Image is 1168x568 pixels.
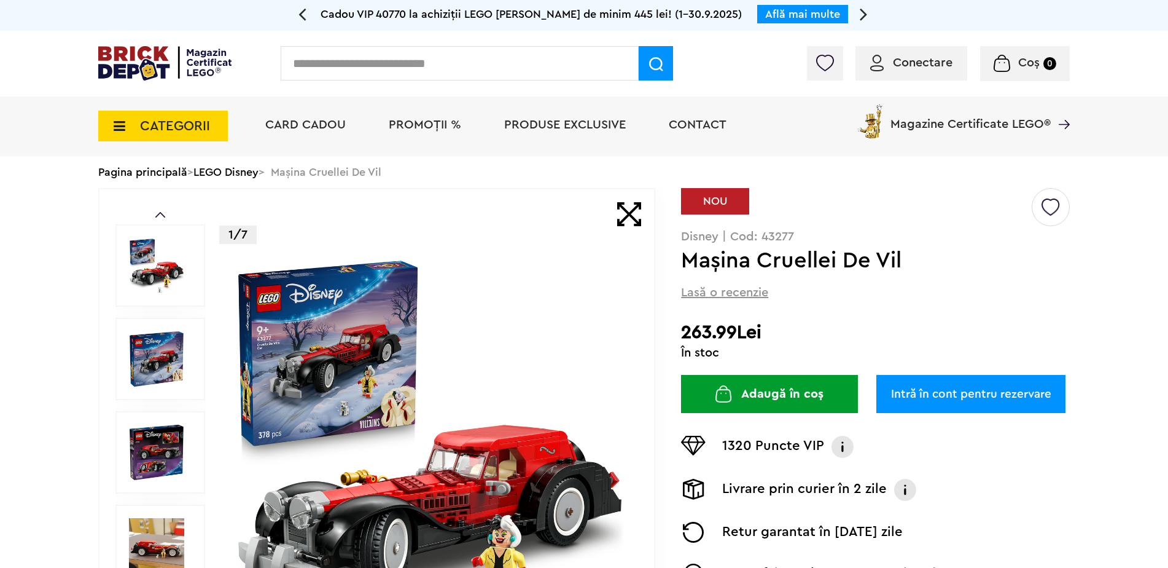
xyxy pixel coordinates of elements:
img: Maşina Cruellei De Vil LEGO 43277 [129,425,184,480]
small: 0 [1043,57,1056,70]
span: CATEGORII [140,119,210,133]
span: Cadou VIP 40770 la achiziții LEGO [PERSON_NAME] de minim 445 lei! (1-30.9.2025) [321,9,742,20]
a: Card Cadou [265,119,346,131]
span: Lasă o recenzie [681,284,768,301]
a: Magazine Certificate LEGO® [1051,102,1070,114]
p: 1320 Puncte VIP [722,436,824,458]
p: Retur garantat în [DATE] zile [722,522,903,543]
p: 1/7 [219,226,257,244]
img: Info VIP [830,436,855,458]
a: Pagina principală [98,167,187,178]
div: > > Maşina Cruellei De Vil [98,156,1070,188]
img: Maşina Cruellei De Vil [129,331,184,387]
div: În stoc [681,347,1070,359]
h1: Maşina Cruellei De Vil [681,250,1030,272]
span: Coș [1018,57,1040,69]
a: Intră în cont pentru rezervare [876,375,1065,413]
img: Livrare [681,479,706,500]
img: Returnare [681,522,706,543]
a: Produse exclusive [504,119,626,131]
a: Contact [669,119,726,131]
img: Maşina Cruellei De Vil [129,238,184,293]
a: Află mai multe [765,9,840,20]
a: PROMOȚII % [389,119,461,131]
a: LEGO Disney [193,167,259,178]
p: Livrare prin curier în 2 zile [722,479,887,501]
img: Info livrare prin curier [893,479,917,501]
span: Conectare [893,57,952,69]
div: NOU [681,188,749,215]
span: Magazine Certificate LEGO® [890,102,1051,130]
a: Prev [155,212,165,218]
a: Conectare [870,57,952,69]
button: Adaugă în coș [681,375,858,413]
h2: 263.99Lei [681,321,1070,344]
p: Disney | Cod: 43277 [681,231,1070,243]
img: Puncte VIP [681,436,706,456]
